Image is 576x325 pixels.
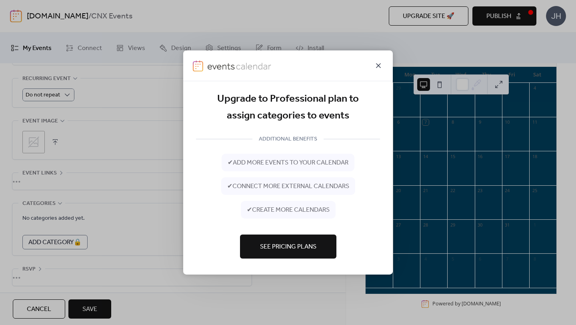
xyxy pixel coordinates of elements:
span: See Pricing Plans [260,242,316,252]
span: ✔ connect more external calendars [227,182,349,191]
img: logo-type [207,60,272,72]
button: See Pricing Plans [240,235,336,259]
span: ✔ create more calendars [247,205,330,215]
div: Upgrade to Professional plan to assign categories to events [196,91,380,124]
span: ✔ add more events to your calendar [228,158,348,168]
img: logo-icon [193,60,203,72]
span: ADDITIONAL BENEFITS [252,134,324,144]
